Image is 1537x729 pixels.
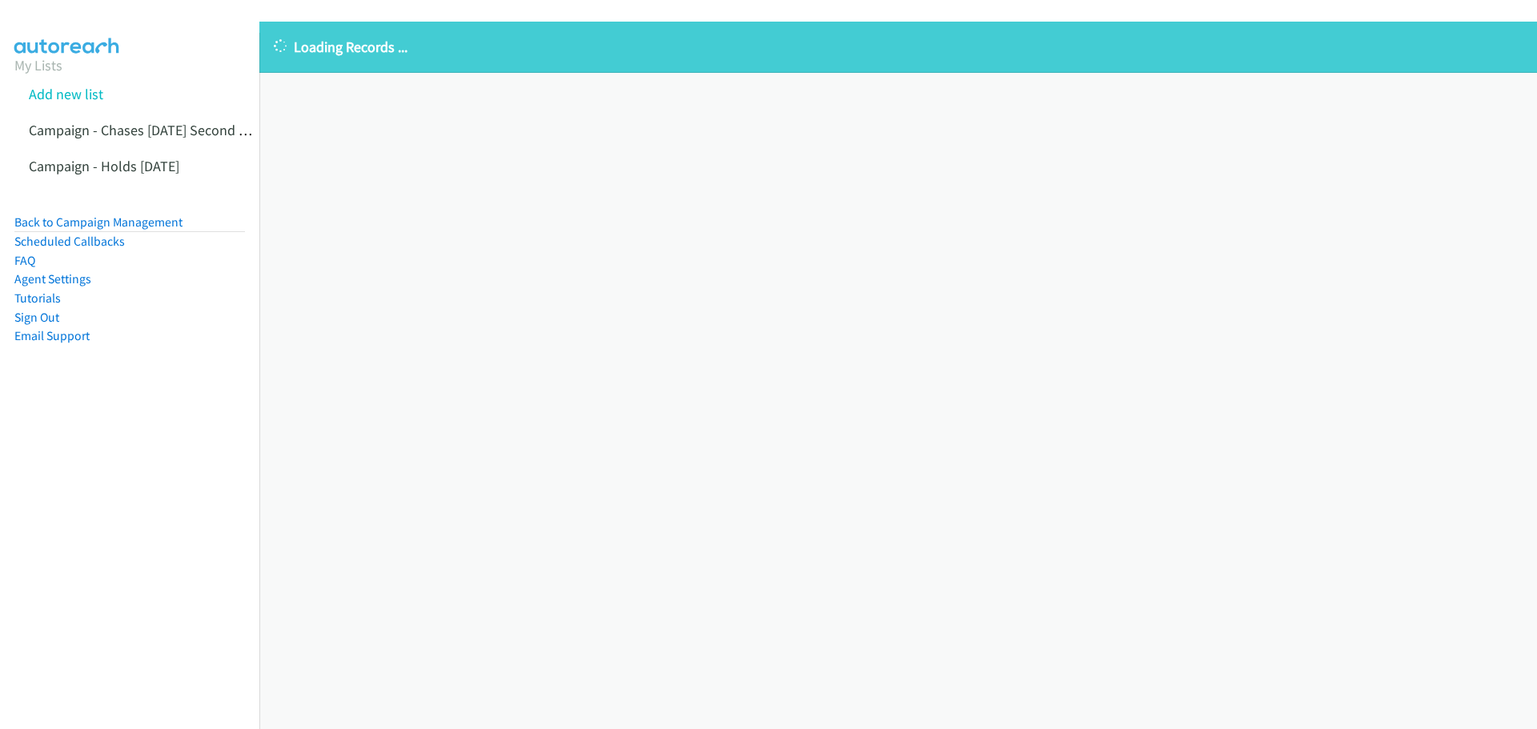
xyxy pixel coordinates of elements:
a: Add new list [29,85,103,103]
a: Campaign - Chases [DATE] Second Attempts [29,121,295,139]
a: Back to Campaign Management [14,214,183,230]
p: Loading Records ... [274,36,1523,58]
a: FAQ [14,253,35,268]
a: Agent Settings [14,271,91,286]
a: Campaign - Holds [DATE] [29,157,179,175]
a: Email Support [14,328,90,343]
a: Scheduled Callbacks [14,234,125,249]
a: Tutorials [14,290,61,306]
a: Sign Out [14,310,59,325]
a: My Lists [14,56,62,74]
